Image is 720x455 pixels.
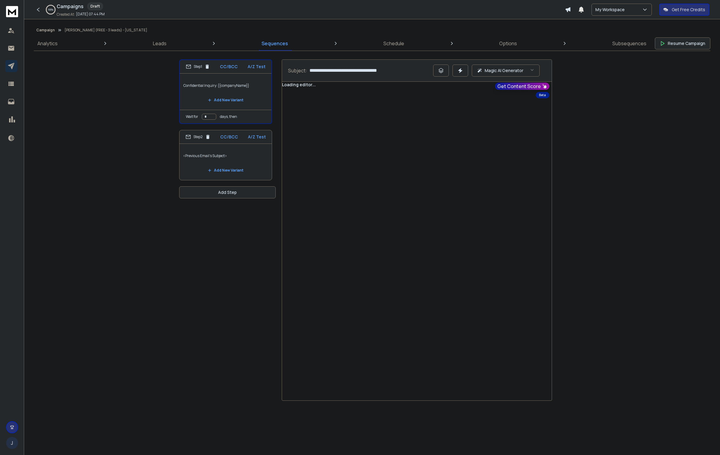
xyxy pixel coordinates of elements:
[258,36,292,51] a: Sequences
[57,12,75,17] p: Created At:
[485,68,523,74] p: Magic AI Generator
[655,37,710,49] button: Resume Campaign
[6,437,18,449] button: J
[536,92,549,98] div: Beta
[495,83,549,90] button: Get Content Score
[248,64,265,70] p: A/Z Test
[288,67,307,74] p: Subject:
[87,2,103,10] div: Draft
[595,7,627,13] p: My Workspace
[203,94,248,106] button: Add New Variant
[186,134,211,140] div: Step 2
[612,40,646,47] p: Subsequences
[496,36,521,51] a: Options
[149,36,170,51] a: Leads
[186,64,210,69] div: Step 1
[499,40,517,47] p: Options
[282,82,552,88] div: Loading editor...
[248,134,266,140] p: A/Z Test
[179,186,276,198] button: Add Step
[76,12,105,17] p: [DATE] 07:44 PM
[383,40,404,47] p: Schedule
[262,40,288,47] p: Sequences
[380,36,408,51] a: Schedule
[220,134,238,140] p: CC/BCC
[34,36,61,51] a: Analytics
[36,28,55,33] button: Campaign
[179,59,272,124] li: Step1CC/BCCA/Z TestConfidential Inquiry: {{companyName}}Add New VariantWait fordays, then
[672,7,705,13] p: Get Free Credits
[153,40,167,47] p: Leads
[57,3,84,10] h1: Campaigns
[6,6,18,17] img: logo
[65,28,147,33] p: [PERSON_NAME] (FREE - 3 leads) - [US_STATE]
[37,40,58,47] p: Analytics
[609,36,650,51] a: Subsequences
[186,114,198,119] p: Wait for
[220,114,237,119] p: days, then
[203,164,248,176] button: Add New Variant
[179,130,272,180] li: Step2CC/BCCA/Z Test<Previous Email's Subject>Add New Variant
[659,4,709,16] button: Get Free Credits
[183,77,268,94] p: Confidential Inquiry: {{companyName}}
[48,8,53,11] p: 100 %
[183,147,268,164] p: <Previous Email's Subject>
[220,64,238,70] p: CC/BCC
[472,65,540,77] button: Magic AI Generator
